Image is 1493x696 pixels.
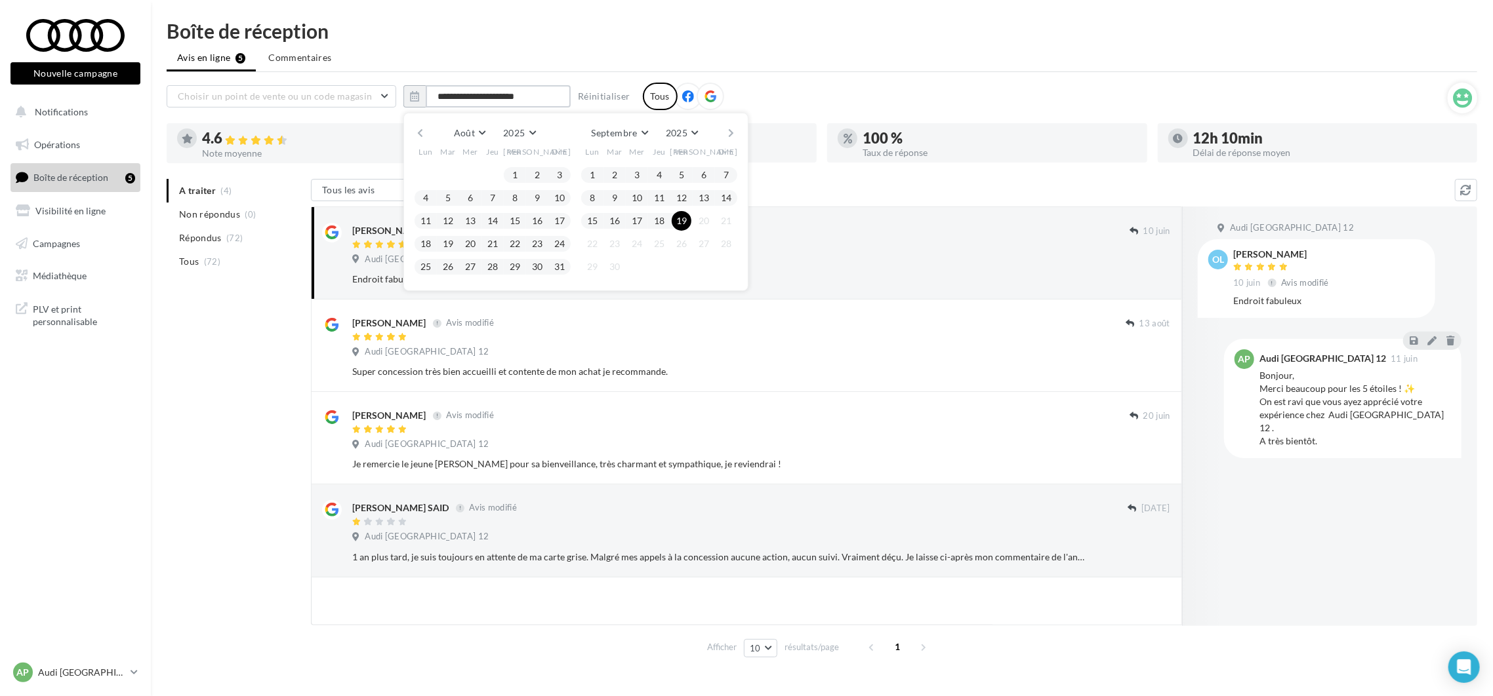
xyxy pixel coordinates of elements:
button: 2025 [661,124,703,142]
span: Opérations [34,139,80,150]
button: 30 [605,257,624,277]
span: Audi [GEOGRAPHIC_DATA] 12 [365,346,489,358]
div: Super concession très bien accueilli et contente de mon achat je recommande. [352,365,1085,378]
button: 5 [438,188,458,208]
button: 2 [527,165,547,185]
span: (72) [204,256,220,267]
span: Lun [585,146,600,157]
button: 26 [438,257,458,277]
span: Choisir un point de vente ou un code magasin [178,90,372,102]
span: Non répondus [179,208,240,221]
a: PLV et print personnalisable [8,295,143,334]
span: Audi [GEOGRAPHIC_DATA] 12 [365,438,489,450]
button: 25 [416,257,436,277]
span: Audi [GEOGRAPHIC_DATA] 12 [1230,222,1354,234]
span: (72) [226,233,243,243]
span: Mer [462,146,478,157]
span: 10 [750,643,761,653]
span: Commentaires [268,51,331,64]
span: Dim [552,146,567,157]
div: Endroit fabuleux [352,273,1085,286]
div: Note moyenne [202,149,476,158]
button: 4 [416,188,436,208]
button: 12 [672,188,691,208]
button: 7 [483,188,502,208]
button: 15 [583,211,602,231]
button: Tous les avis [311,179,442,201]
a: Boîte de réception5 [8,163,143,191]
span: [PERSON_NAME] [670,146,738,157]
button: 15 [505,211,525,231]
span: Septembre [592,127,638,138]
button: 20 [460,234,480,254]
a: AP Audi [GEOGRAPHIC_DATA] [10,660,140,685]
div: 1 an plus tard, je suis toujours en attente de ma carte grise. Malgré mes appels à la concession ... [352,551,1085,564]
span: Tous [179,255,199,268]
span: [PERSON_NAME] [504,146,571,157]
button: 28 [716,234,736,254]
button: 27 [694,234,714,254]
span: 11 juin [1391,355,1418,363]
span: Audi [GEOGRAPHIC_DATA] 12 [365,531,489,543]
button: 7 [716,165,736,185]
button: 16 [527,211,547,231]
button: 10 [627,188,647,208]
div: 12h 10min [1193,131,1467,145]
div: Audi [GEOGRAPHIC_DATA] 12 [1259,354,1386,363]
button: 6 [460,188,480,208]
button: 13 [460,211,480,231]
button: 5 [672,165,691,185]
button: 22 [505,234,525,254]
span: Visibilité en ligne [35,205,106,216]
button: 1 [505,165,525,185]
div: Open Intercom Messenger [1448,651,1480,683]
div: [PERSON_NAME] [352,224,426,237]
button: 11 [649,188,669,208]
span: Dim [718,146,734,157]
button: 25 [649,234,669,254]
p: Audi [GEOGRAPHIC_DATA] [38,666,125,679]
button: 17 [550,211,569,231]
button: 26 [672,234,691,254]
span: Campagnes [33,237,80,248]
button: 8 [583,188,602,208]
span: Afficher [707,641,737,653]
span: Lun [419,146,433,157]
div: 4.6 [202,131,476,146]
span: 2025 [666,127,687,138]
span: 2025 [503,127,525,138]
button: 24 [550,234,569,254]
button: 6 [694,165,714,185]
span: PLV et print personnalisable [33,300,135,328]
span: 10 juin [1233,277,1260,289]
button: Août [449,124,491,142]
button: 31 [550,257,569,277]
button: Nouvelle campagne [10,62,140,85]
span: Jeu [486,146,499,157]
span: AP [17,666,30,679]
div: [PERSON_NAME] SAID [352,501,449,514]
button: 23 [605,234,624,254]
a: Opérations [8,131,143,159]
span: 20 juin [1143,410,1170,422]
span: 1 [888,636,909,657]
span: Tous les avis [322,184,375,195]
span: Audi [GEOGRAPHIC_DATA] 12 [365,254,489,265]
button: 3 [627,165,647,185]
span: OL [1212,253,1224,266]
button: 9 [605,188,624,208]
span: Mar [440,146,456,157]
span: Avis modifié [446,410,494,421]
button: 17 [627,211,647,231]
button: 20 [694,211,714,231]
button: 10 [550,188,569,208]
span: Boîte de réception [33,172,108,183]
span: Mar [607,146,623,157]
span: 10 juin [1143,225,1170,237]
button: 2 [605,165,624,185]
button: 29 [583,257,602,277]
button: Réinitialiser [573,88,636,104]
button: 16 [605,211,624,231]
a: Médiathèque [8,262,143,290]
span: Notifications [35,106,88,117]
